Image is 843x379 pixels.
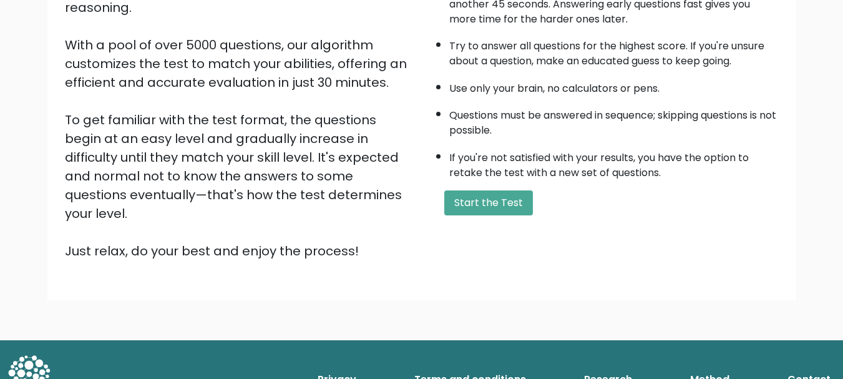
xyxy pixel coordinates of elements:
[449,32,779,69] li: Try to answer all questions for the highest score. If you're unsure about a question, make an edu...
[449,75,779,96] li: Use only your brain, no calculators or pens.
[444,190,533,215] button: Start the Test
[449,102,779,138] li: Questions must be answered in sequence; skipping questions is not possible.
[449,144,779,180] li: If you're not satisfied with your results, you have the option to retake the test with a new set ...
